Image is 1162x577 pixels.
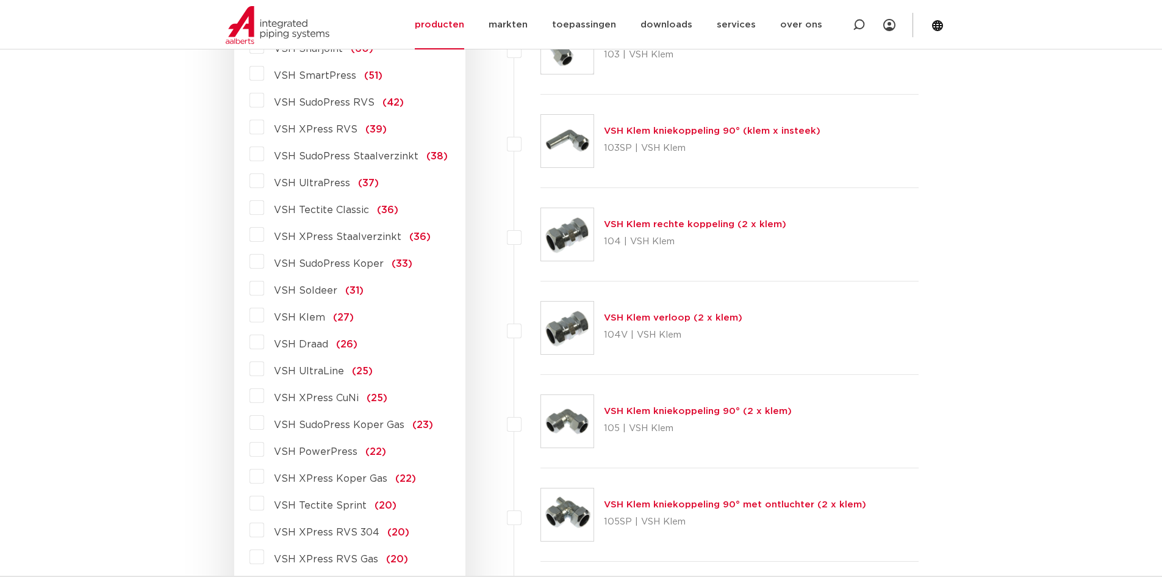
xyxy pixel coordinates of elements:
span: (27) [333,313,354,322]
p: 105SP | VSH Klem [604,512,866,532]
span: (36) [377,205,398,215]
p: 105 | VSH Klem [604,419,792,438]
p: 104V | VSH Klem [604,325,742,345]
span: (39) [365,125,387,134]
span: (37) [358,178,379,188]
span: VSH Tectite Sprint [274,501,367,510]
span: (51) [364,71,382,81]
span: (22) [395,474,416,484]
p: 103SP | VSH Klem [604,139,820,158]
span: VSH Tectite Classic [274,205,369,215]
span: (42) [382,98,404,107]
span: (33) [392,259,412,269]
a: VSH Klem verloop (2 x klem) [604,313,742,322]
span: (20) [375,501,396,510]
p: 104 | VSH Klem [604,232,786,252]
span: VSH SudoPress Staalverzinkt [274,151,418,161]
span: (23) [412,420,433,430]
a: VSH Klem kniekoppeling 90° (2 x klem) [604,407,792,416]
img: Thumbnail for VSH Klem kniekoppeling 90° met ontluchter (2 x klem) [541,488,594,541]
span: VSH Draad [274,339,328,349]
span: VSH Soldeer [274,286,337,296]
span: VSH XPress Staalverzinkt [274,232,401,242]
a: VSH Klem kniekoppeling 90° (klem x insteek) [604,126,820,136]
span: (25) [352,366,373,376]
img: Thumbnail for VSH Klem verloop (2 x klem) [541,302,594,354]
span: VSH Klem [274,313,325,322]
span: (22) [365,447,386,457]
span: (20) [387,528,409,537]
span: VSH XPress CuNi [274,393,359,403]
span: VSH XPress Koper Gas [274,474,387,484]
span: VSH XPress RVS [274,125,357,134]
p: 103 | VSH Klem [604,45,891,65]
span: VSH SudoPress RVS [274,98,375,107]
img: Thumbnail for VSH Klem kniekoppeling 90° (2 x klem) [541,395,594,448]
span: (38) [426,151,448,161]
span: VSH SudoPress Koper [274,259,384,269]
span: (31) [345,286,364,296]
span: (25) [367,393,387,403]
span: VSH SmartPress [274,71,356,81]
img: Thumbnail for VSH Klem kniekoppeling 90° (klem x insteek) [541,115,594,167]
span: (20) [386,554,408,564]
span: VSH XPress RVS Gas [274,554,378,564]
span: VSH XPress RVS 304 [274,528,379,537]
span: VSH UltraLine [274,366,344,376]
span: VSH PowerPress [274,447,357,457]
span: VSH SudoPress Koper Gas [274,420,404,430]
a: VSH Klem rechte koppeling (2 x klem) [604,220,786,229]
span: VSH UltraPress [274,178,350,188]
a: VSH Klem kniekoppeling 90° met ontluchter (2 x klem) [604,500,866,509]
span: (26) [336,339,357,349]
img: Thumbnail for VSH Klem rechte koppeling (2 x klem) [541,208,594,261]
span: (36) [409,232,431,242]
